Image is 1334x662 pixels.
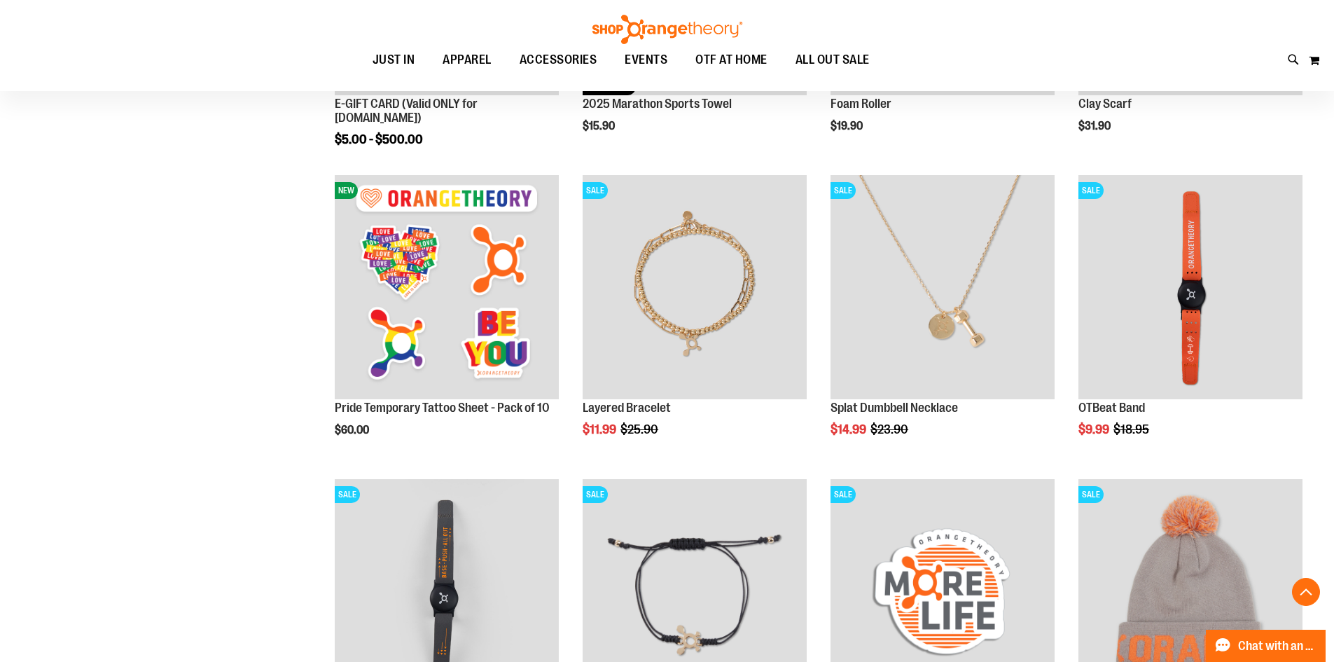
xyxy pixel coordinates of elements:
[583,422,618,436] span: $11.99
[443,44,492,76] span: APPAREL
[335,182,358,199] span: NEW
[335,97,478,125] a: E-GIFT CARD (Valid ONLY for [DOMAIN_NAME])
[831,175,1055,399] img: Front facing view of plus Necklace - Gold
[576,168,814,472] div: product
[831,401,958,415] a: Splat Dumbbell Necklace
[373,44,415,76] span: JUST IN
[831,182,856,199] span: SALE
[831,486,856,503] span: SALE
[831,97,891,111] a: Foam Roller
[1078,175,1302,401] a: OTBeat BandSALE
[583,486,608,503] span: SALE
[1292,578,1320,606] button: Back To Top
[590,15,744,44] img: Shop Orangetheory
[335,486,360,503] span: SALE
[335,175,559,399] img: Pride Temporary Tattoo Sheet - Pack of 10
[1078,401,1145,415] a: OTBeat Band
[1206,630,1326,662] button: Chat with an Expert
[620,422,660,436] span: $25.90
[583,175,807,399] img: Layered Bracelet
[1078,486,1104,503] span: SALE
[328,168,566,472] div: product
[1078,175,1302,399] img: OTBeat Band
[1071,168,1309,472] div: product
[583,97,732,111] a: 2025 Marathon Sports Towel
[335,424,371,436] span: $60.00
[335,401,550,415] a: Pride Temporary Tattoo Sheet - Pack of 10
[1078,97,1132,111] a: Clay Scarf
[1078,422,1111,436] span: $9.99
[824,168,1062,472] div: product
[520,44,597,76] span: ACCESSORIES
[335,175,559,401] a: Pride Temporary Tattoo Sheet - Pack of 10NEW
[831,422,868,436] span: $14.99
[1078,182,1104,199] span: SALE
[695,44,767,76] span: OTF AT HOME
[335,132,423,146] span: $5.00 - $500.00
[583,182,608,199] span: SALE
[831,175,1055,401] a: Front facing view of plus Necklace - GoldSALE
[1078,120,1113,132] span: $31.90
[583,120,617,132] span: $15.90
[583,175,807,401] a: Layered BraceletSALE
[870,422,910,436] span: $23.90
[1113,422,1151,436] span: $18.95
[831,120,865,132] span: $19.90
[1238,640,1317,653] span: Chat with an Expert
[625,44,667,76] span: EVENTS
[795,44,870,76] span: ALL OUT SALE
[583,401,671,415] a: Layered Bracelet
